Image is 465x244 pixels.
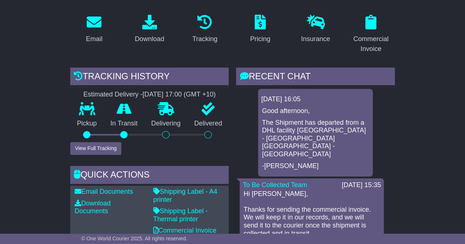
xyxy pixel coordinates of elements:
div: [DATE] 16:05 [261,95,370,103]
div: Tracking history [70,68,229,87]
span: © One World Courier 2025. All rights reserved. [81,236,187,241]
a: Commercial Invoice [347,12,395,57]
a: Commercial Invoice [153,227,217,234]
p: Pickup [70,120,104,128]
div: Email [86,34,103,44]
a: Download [130,12,169,47]
div: [DATE] 15:35 [341,181,381,189]
div: [DATE] 17:00 (GMT +10) [143,91,216,99]
div: Estimated Delivery - [70,91,229,99]
a: Shipping Label - Thermal printer [153,207,208,223]
div: RECENT CHAT [236,68,395,87]
div: Insurance [301,34,330,44]
p: The Shipment has departed from a DHL facility [GEOGRAPHIC_DATA] - [GEOGRAPHIC_DATA] [GEOGRAPHIC_D... [262,119,369,159]
p: Good afternoon, [262,107,369,115]
a: Email Documents [75,188,133,195]
div: Download [135,34,164,44]
a: Insurance [296,12,335,47]
a: Shipping Label - A4 printer [153,188,217,203]
div: Commercial Invoice [352,34,390,54]
a: To Be Collected Team [243,181,307,189]
a: Tracking [187,12,222,47]
a: Pricing [245,12,275,47]
div: Quick Actions [70,166,229,186]
p: In Transit [104,120,144,128]
p: Delivered [187,120,229,128]
a: Email [81,12,107,47]
button: View Full Tracking [70,142,121,155]
div: Pricing [250,34,270,44]
p: Delivering [144,120,187,128]
div: Tracking [192,34,217,44]
a: Download Documents [75,200,111,215]
p: -[PERSON_NAME] [262,162,369,170]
